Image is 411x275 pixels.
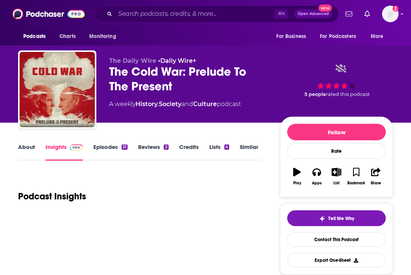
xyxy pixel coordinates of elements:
[109,57,156,64] span: The Daily Wire
[93,143,128,161] a: Episodes21
[320,31,356,42] span: For Podcasters
[315,29,367,44] button: open menu
[135,100,158,108] a: History
[318,5,332,12] span: New
[287,124,386,140] button: Follow
[294,9,332,18] button: Open AdvancedNew
[298,12,329,16] span: Open Advanced
[70,144,83,150] img: Podchaser Pro
[287,163,307,190] button: Play
[271,29,315,44] button: open menu
[209,143,229,161] a: Lists4
[371,181,381,185] div: Share
[18,29,55,44] button: open menu
[12,7,85,21] img: Podchaser - Follow, Share and Rate Podcasts
[287,210,386,226] button: tell me why sparkleTell Me Why
[366,163,386,190] button: Share
[347,181,365,185] div: Bookmark
[138,143,168,161] a: Reviews2
[382,6,399,22] img: User Profile
[342,8,355,20] a: Show notifications dropdown
[23,31,46,42] span: Podcasts
[319,216,325,222] img: tell me why sparkle
[371,31,384,42] span: More
[20,52,95,127] img: The Cold War: Prelude To The Present
[89,31,116,42] span: Monitoring
[346,163,366,190] button: Bookmark
[293,181,301,185] div: Play
[382,6,399,22] button: Show profile menu
[312,181,322,185] div: Apps
[181,100,193,108] span: and
[55,29,80,44] a: Charts
[84,29,126,44] button: open menu
[304,91,326,97] span: 5 people
[280,57,393,104] div: 5 peoplerated this podcast
[327,163,346,190] button: List
[193,100,217,108] a: Culture
[393,6,399,12] svg: Add a profile image
[326,91,370,97] span: rated this podcast
[328,216,354,222] span: Tell Me Why
[18,191,86,202] h1: Podcast Insights
[287,232,386,247] a: Contact This Podcast
[159,100,181,108] a: Society
[333,181,339,185] div: List
[158,100,159,108] span: ,
[365,29,393,44] button: open menu
[109,100,241,109] div: A weekly podcast
[18,143,35,161] a: About
[361,8,373,20] a: Show notifications dropdown
[59,31,76,42] span: Charts
[224,144,229,150] div: 4
[240,143,258,161] a: Similar
[46,143,83,161] a: InsightsPodchaser Pro
[94,5,339,23] div: Search podcasts, credits, & more...
[382,6,399,22] span: Logged in as isabellaN
[287,253,386,267] button: Export One-Sheet
[274,9,288,19] span: ⌘ K
[287,143,386,159] div: Rate
[115,8,274,20] input: Search podcasts, credits, & more...
[122,144,128,150] div: 21
[307,163,326,190] button: Apps
[179,143,199,161] a: Credits
[158,57,196,64] span: •
[160,57,196,64] a: Daily Wire+
[276,31,306,42] span: For Business
[164,144,168,150] div: 2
